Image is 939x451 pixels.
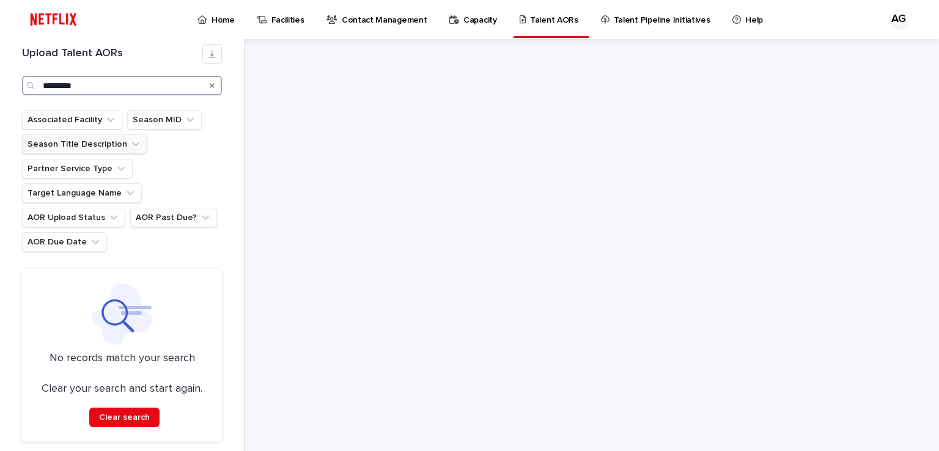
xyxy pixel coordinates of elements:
[89,408,160,427] button: Clear search
[127,110,202,130] button: Season MID
[22,134,147,154] button: Season Title Description
[99,413,150,422] span: Clear search
[22,183,142,203] button: Target Language Name
[130,208,217,227] button: AOR Past Due?
[37,352,207,365] p: No records match your search
[22,110,122,130] button: Associated Facility
[22,159,133,178] button: Partner Service Type
[42,383,202,396] p: Clear your search and start again.
[22,232,107,252] button: AOR Due Date
[22,47,202,61] h1: Upload Talent AORs
[889,10,908,29] div: AG
[22,76,222,95] input: Search
[24,7,83,32] img: ifQbXi3ZQGMSEF7WDB7W
[22,208,125,227] button: AOR Upload Status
